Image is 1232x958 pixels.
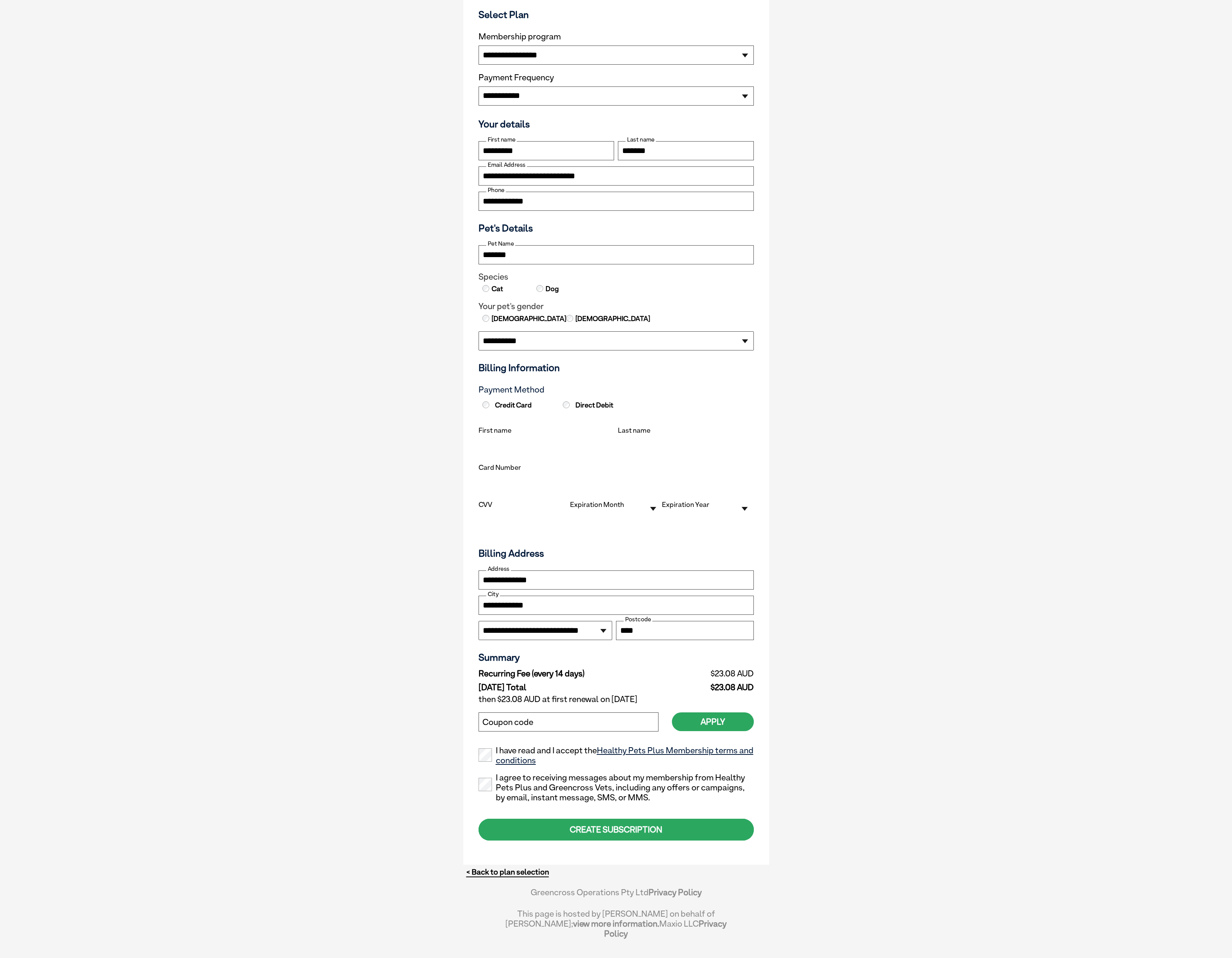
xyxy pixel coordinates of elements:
td: Recurring Fee (every 14 days) [479,667,673,681]
label: Postcode [624,616,652,623]
label: Coupon code [482,717,533,727]
div: CREATE SUBSCRIPTION [479,819,754,841]
label: Payment Frequency [479,73,554,83]
a: Healthy Pets Plus Membership terms and conditions [496,745,753,765]
h3: Your details [479,118,754,130]
a: view more information. [573,919,659,929]
label: Email Address [486,161,527,168]
h3: Select Plan [479,9,754,20]
div: This page is hosted by [PERSON_NAME] on behalf of [PERSON_NAME]; Maxio LLC [505,905,727,938]
a: Privacy Policy [604,919,727,938]
label: Direct Debit [561,401,640,409]
h3: Billing Information [479,362,754,373]
h3: Pet's Details [475,222,757,234]
label: Last name [626,136,656,143]
label: [DEMOGRAPHIC_DATA] [491,314,566,324]
td: then $23.08 AUD at first renewal on [DATE] [479,692,754,706]
label: City [486,591,500,598]
label: Address [486,566,511,573]
input: I have read and I accept theHealthy Pets Plus Membership terms and conditions [479,748,492,762]
label: First name [479,426,511,434]
label: Last name [618,426,650,434]
a: Privacy Policy [649,887,702,897]
label: Dog [545,284,559,294]
label: CVV [479,500,492,508]
h3: Summary [479,652,754,663]
label: I agree to receiving messages about my membership from Healthy Pets Plus and Greencross Vets, inc... [479,773,754,802]
label: Expiration Month [570,500,624,508]
legend: Species [479,272,754,282]
input: I agree to receiving messages about my membership from Healthy Pets Plus and Greencross Vets, inc... [479,778,492,791]
h3: Billing Address [479,547,754,559]
input: Direct Debit [563,401,570,408]
legend: Your pet's gender [479,301,754,311]
button: Apply [672,712,754,731]
label: [DEMOGRAPHIC_DATA] [575,314,650,324]
label: I have read and I accept the [479,746,754,766]
td: [DATE] Total [479,681,673,692]
label: Credit Card [480,401,559,409]
h3: Payment Method [479,385,754,395]
div: Greencross Operations Pty Ltd [505,887,727,905]
label: First name [486,136,517,143]
label: Membership program [479,32,754,42]
a: < Back to plan selection [466,867,549,877]
td: $23.08 AUD [672,667,753,681]
td: $23.08 AUD [672,681,753,692]
label: Phone [486,187,506,194]
label: Card Number [479,463,521,471]
label: Expiration Year [662,500,709,508]
label: Cat [491,284,503,294]
input: Credit Card [482,401,489,408]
